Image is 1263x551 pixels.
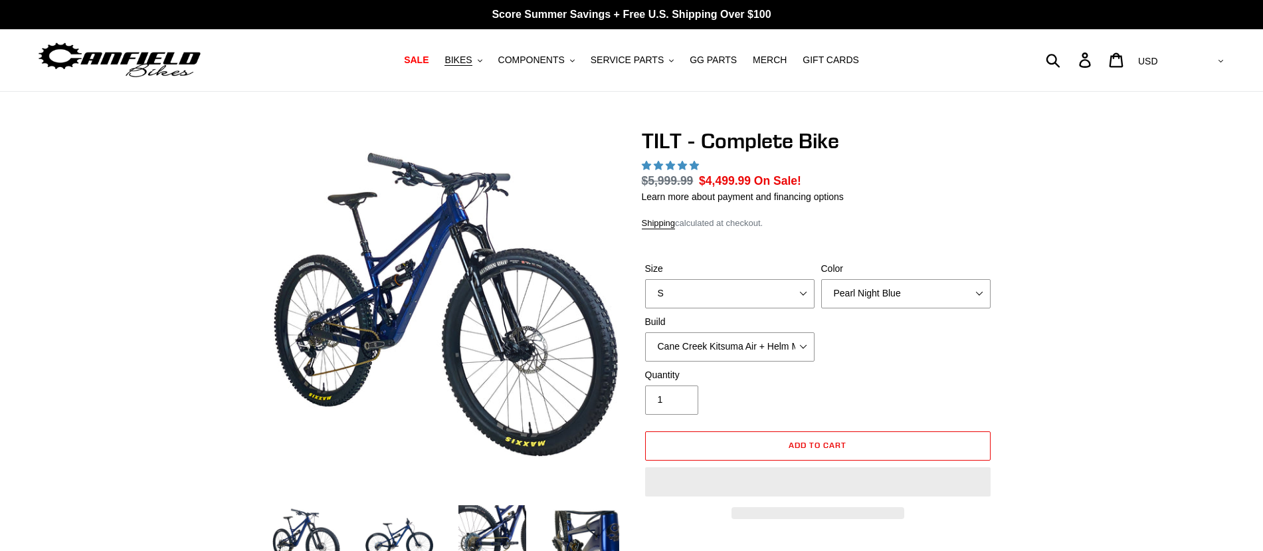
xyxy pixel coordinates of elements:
[642,160,702,171] span: 5.00 stars
[754,172,801,189] span: On Sale!
[690,55,737,66] span: GG PARTS
[645,368,815,382] label: Quantity
[591,55,664,66] span: SERVICE PARTS
[584,51,680,69] button: SERVICE PARTS
[645,431,991,461] button: Add to cart
[699,174,751,187] span: $4,499.99
[789,440,846,450] span: Add to cart
[498,55,565,66] span: COMPONENTS
[753,55,787,66] span: MERCH
[438,51,488,69] button: BIKES
[492,51,581,69] button: COMPONENTS
[821,262,991,276] label: Color
[642,217,994,230] div: calculated at checkout.
[645,315,815,329] label: Build
[746,51,793,69] a: MERCH
[642,191,844,202] a: Learn more about payment and financing options
[642,128,994,154] h1: TILT - Complete Bike
[397,51,435,69] a: SALE
[404,55,429,66] span: SALE
[796,51,866,69] a: GIFT CARDS
[642,174,694,187] s: $5,999.99
[645,262,815,276] label: Size
[272,131,619,478] img: TILT - Complete Bike
[1053,45,1087,74] input: Search
[642,218,676,229] a: Shipping
[803,55,859,66] span: GIFT CARDS
[683,51,743,69] a: GG PARTS
[444,55,472,66] span: BIKES
[37,39,203,81] img: Canfield Bikes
